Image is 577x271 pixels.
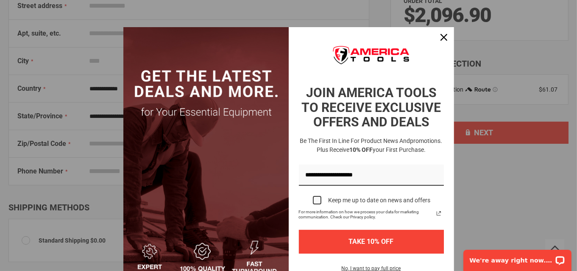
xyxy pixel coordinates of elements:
strong: 10% OFF [349,146,373,153]
button: Close [434,27,454,47]
svg: link icon [434,208,444,218]
iframe: LiveChat chat widget [458,244,577,271]
input: Email field [299,165,444,186]
div: Keep me up to date on news and offers [328,197,430,204]
span: promotions. Plus receive your first purchase. [317,137,443,153]
button: TAKE 10% OFF [299,230,444,253]
svg: close icon [440,34,447,41]
strong: JOIN AMERICA TOOLS TO RECEIVE EXCLUSIVE OFFERS AND DEALS [301,85,441,129]
h3: Be the first in line for product news and [297,137,446,154]
span: For more information on how we process your data for marketing communication. Check our Privacy p... [299,210,434,220]
a: Read our Privacy Policy [434,208,444,218]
